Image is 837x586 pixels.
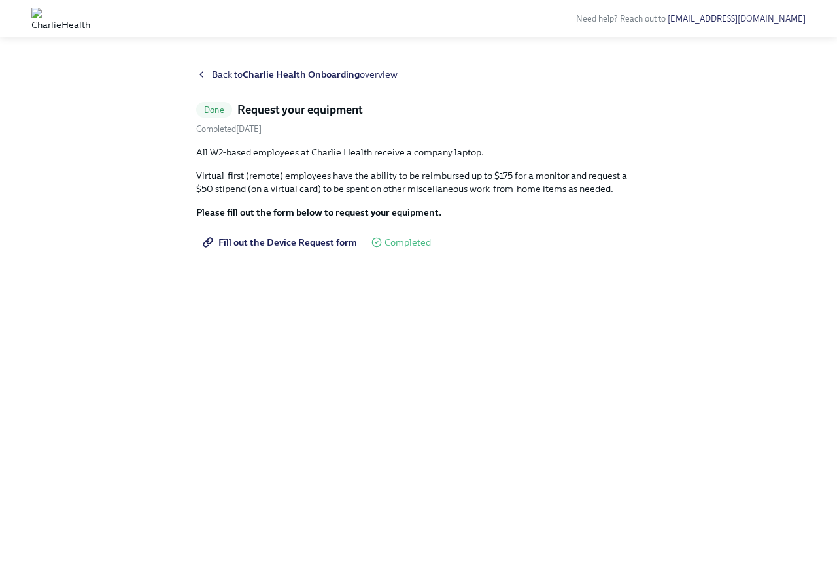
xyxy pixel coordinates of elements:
span: Back to overview [212,68,398,81]
p: All W2-based employees at Charlie Health receive a company laptop. [196,146,641,159]
a: [EMAIL_ADDRESS][DOMAIN_NAME] [668,14,806,24]
p: Virtual-first (remote) employees have the ability to be reimbursed up to $175 for a monitor and r... [196,169,641,195]
span: Completed [DATE] [196,124,262,134]
strong: Charlie Health Onboarding [243,69,360,80]
h5: Request your equipment [237,102,363,118]
span: Completed [384,238,431,248]
span: Done [196,105,232,115]
span: Need help? Reach out to [576,14,806,24]
strong: Please fill out the form below to request your equipment. [196,206,441,218]
a: Fill out the Device Request form [196,229,366,255]
img: CharlieHealth [31,8,90,29]
span: Fill out the Device Request form [205,236,357,249]
a: Back toCharlie Health Onboardingoverview [196,68,641,81]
